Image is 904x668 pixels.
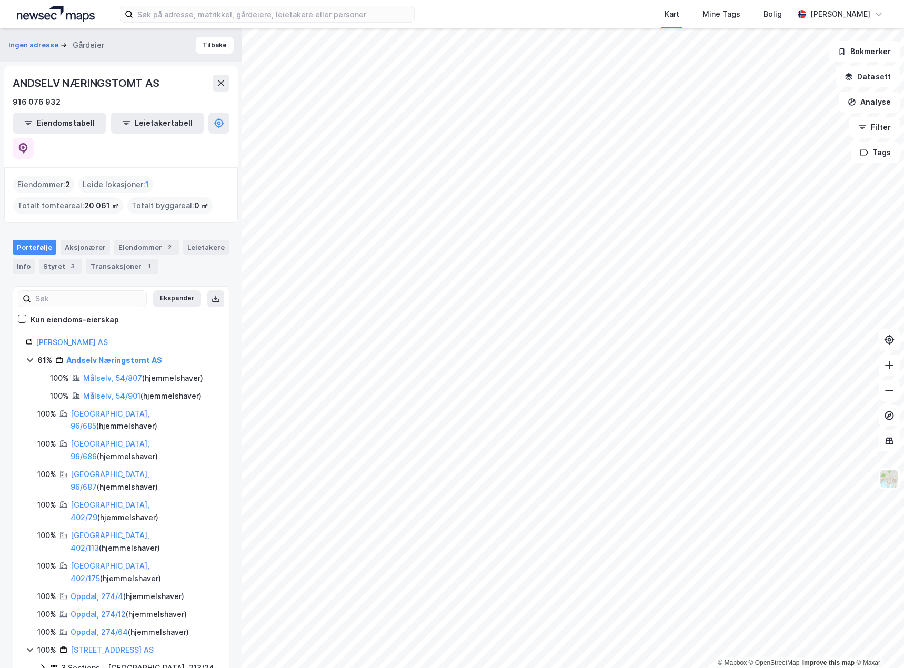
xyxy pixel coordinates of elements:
[133,6,414,22] input: Søk på adresse, matrikkel, gårdeiere, leietakere eller personer
[71,627,128,636] a: Oppdal, 274/64
[13,96,61,108] div: 916 076 932
[196,37,234,54] button: Tilbake
[71,560,216,585] div: ( hjemmelshaver )
[73,39,104,52] div: Gårdeier
[83,391,140,400] a: Målselv, 54/901
[83,372,203,384] div: ( hjemmelshaver )
[851,142,900,163] button: Tags
[71,608,187,621] div: ( hjemmelshaver )
[802,659,855,666] a: Improve this map
[65,178,70,191] span: 2
[111,113,204,134] button: Leietakertabell
[71,409,149,431] a: [GEOGRAPHIC_DATA], 96/685
[839,92,900,113] button: Analyse
[71,590,184,603] div: ( hjemmelshaver )
[71,408,216,433] div: ( hjemmelshaver )
[13,113,106,134] button: Eiendomstabell
[71,438,216,463] div: ( hjemmelshaver )
[879,469,899,489] img: Z
[749,659,800,666] a: OpenStreetMap
[849,117,900,138] button: Filter
[71,439,149,461] a: [GEOGRAPHIC_DATA], 96/686
[39,259,82,274] div: Styret
[145,178,149,191] span: 1
[71,499,216,524] div: ( hjemmelshaver )
[37,529,56,542] div: 100%
[37,354,52,367] div: 61%
[183,240,229,255] div: Leietakere
[50,372,69,384] div: 100%
[13,259,35,274] div: Info
[8,40,61,50] button: Ingen adresse
[71,626,189,639] div: ( hjemmelshaver )
[37,644,56,656] div: 100%
[37,590,56,603] div: 100%
[71,531,149,552] a: [GEOGRAPHIC_DATA], 402/113
[71,468,216,493] div: ( hjemmelshaver )
[37,608,56,621] div: 100%
[71,500,149,522] a: [GEOGRAPHIC_DATA], 402/79
[83,390,202,402] div: ( hjemmelshaver )
[37,438,56,450] div: 100%
[829,41,900,62] button: Bokmerker
[37,499,56,511] div: 100%
[13,197,123,214] div: Totalt tomteareal :
[50,390,69,402] div: 100%
[36,338,108,347] a: [PERSON_NAME] AS
[13,176,74,193] div: Eiendommer :
[86,259,158,274] div: Transaksjoner
[78,176,153,193] div: Leide lokasjoner :
[71,610,126,619] a: Oppdal, 274/12
[114,240,179,255] div: Eiendommer
[718,659,747,666] a: Mapbox
[810,8,870,21] div: [PERSON_NAME]
[66,356,162,365] a: Andselv Næringstomt AS
[31,313,119,326] div: Kun eiendoms-eierskap
[127,197,213,214] div: Totalt byggareal :
[71,592,123,601] a: Oppdal, 274/4
[37,468,56,481] div: 100%
[702,8,740,21] div: Mine Tags
[71,645,154,654] a: [STREET_ADDRESS] AS
[851,618,904,668] div: Kontrollprogram for chat
[71,529,216,554] div: ( hjemmelshaver )
[13,75,162,92] div: ANDSELV NÆRINGSTOMT AS
[71,561,149,583] a: [GEOGRAPHIC_DATA], 402/175
[13,240,56,255] div: Portefølje
[144,261,154,271] div: 1
[764,8,782,21] div: Bolig
[851,618,904,668] iframe: Chat Widget
[84,199,119,212] span: 20 061 ㎡
[37,408,56,420] div: 100%
[665,8,679,21] div: Kart
[17,6,95,22] img: logo.a4113a55bc3d86da70a041830d287a7e.svg
[67,261,78,271] div: 3
[31,291,146,307] input: Søk
[71,470,149,491] a: [GEOGRAPHIC_DATA], 96/687
[37,560,56,572] div: 100%
[153,290,201,307] button: Ekspander
[37,626,56,639] div: 100%
[61,240,110,255] div: Aksjonærer
[83,373,142,382] a: Målselv, 54/807
[164,242,175,252] div: 2
[836,66,900,87] button: Datasett
[194,199,208,212] span: 0 ㎡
